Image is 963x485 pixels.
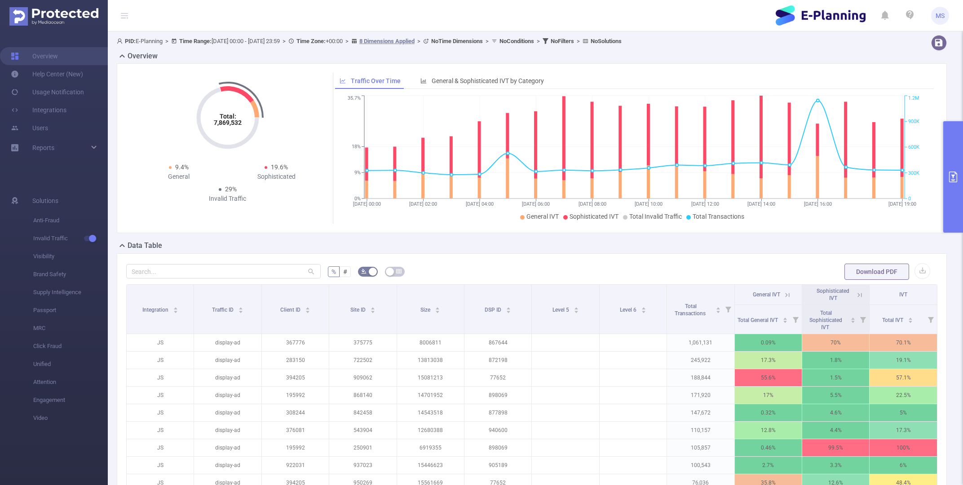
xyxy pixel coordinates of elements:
span: Visibility [33,247,108,265]
p: JS [127,387,194,404]
p: 100,543 [667,457,734,474]
span: Total Sophisticated IVT [809,310,842,331]
p: display-ad [194,334,261,351]
p: display-ad [194,369,261,386]
p: 872198 [464,352,531,369]
span: Brand Safety [33,265,108,283]
i: icon: bg-colors [361,269,367,274]
p: 57.1% [870,369,937,386]
p: 0.46% [735,439,802,456]
p: 308244 [262,404,329,421]
p: 394205 [262,369,329,386]
a: Usage Notification [11,83,84,101]
p: JS [127,404,194,421]
i: icon: user [117,38,125,44]
span: Unified [33,355,108,373]
i: icon: caret-down [305,309,310,312]
tspan: [DATE] 04:00 [465,201,493,207]
span: Traffic ID [212,307,235,313]
p: 245,922 [667,352,734,369]
p: 2.7% [735,457,802,474]
span: 9.4% [175,163,189,171]
div: Sort [238,306,243,311]
p: 100% [870,439,937,456]
span: Site ID [350,307,367,313]
tspan: 35.7% [348,96,361,101]
p: 70.1% [870,334,937,351]
p: 1.8% [802,352,869,369]
span: IVT [899,291,907,298]
p: display-ad [194,352,261,369]
p: 147,672 [667,404,734,421]
h2: Data Table [128,240,162,251]
i: icon: caret-up [435,306,440,309]
span: > [343,38,351,44]
p: JS [127,422,194,439]
p: 77652 [464,369,531,386]
p: 195992 [262,439,329,456]
p: 5.5% [802,387,869,404]
span: Video [33,409,108,427]
tspan: [DATE] 14:00 [747,201,775,207]
p: 14701952 [397,387,464,404]
p: display-ad [194,439,261,456]
p: 19.1% [870,352,937,369]
i: icon: caret-down [370,309,375,312]
tspan: [DATE] 02:00 [409,201,437,207]
i: icon: caret-down [574,309,579,312]
div: Sort [716,306,721,311]
span: > [163,38,171,44]
p: 17% [735,387,802,404]
tspan: [DATE] 12:00 [691,201,719,207]
i: Filter menu [789,305,802,334]
p: 105,857 [667,439,734,456]
i: icon: caret-down [173,309,178,312]
tspan: [DATE] 06:00 [522,201,550,207]
p: JS [127,334,194,351]
span: Total Invalid Traffic [629,213,682,220]
i: icon: caret-up [716,306,720,309]
i: icon: caret-down [851,319,856,322]
span: Total IVT [882,317,905,323]
p: 12.8% [735,422,802,439]
p: 937023 [329,457,396,474]
span: E-Planning [DATE] 00:00 - [DATE] 23:59 +00:00 [117,38,622,44]
p: 22.5% [870,387,937,404]
span: Passport [33,301,108,319]
p: 4.4% [802,422,869,439]
div: Sort [435,306,440,311]
p: display-ad [194,457,261,474]
i: icon: caret-up [239,306,243,309]
span: # [343,268,347,275]
span: Level 6 [620,307,638,313]
p: 12680388 [397,422,464,439]
span: General IVT [753,291,780,298]
i: icon: bar-chart [420,78,427,84]
p: 3.3% [802,457,869,474]
span: Supply Intelligence [33,283,108,301]
i: icon: caret-up [305,306,310,309]
b: No Conditions [499,38,534,44]
button: Download PDF [844,264,909,280]
a: Overview [11,47,58,65]
span: Click Fraud [33,337,108,355]
tspan: [DATE] 00:00 [353,201,381,207]
img: Protected Media [9,7,98,26]
p: 867644 [464,334,531,351]
span: 19.6% [271,163,288,171]
p: 99.5% [802,439,869,456]
span: Attention [33,373,108,391]
p: 15446623 [397,457,464,474]
span: Sophisticated IVT [570,213,618,220]
p: 940600 [464,422,531,439]
i: icon: caret-up [851,316,856,319]
div: Invalid Traffic [179,194,277,203]
div: Sort [782,316,788,322]
i: icon: caret-up [574,306,579,309]
span: Engagement [33,391,108,409]
a: Help Center (New) [11,65,83,83]
a: Integrations [11,101,66,119]
span: > [415,38,423,44]
span: Total Transactions [693,213,744,220]
p: 1,061,131 [667,334,734,351]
